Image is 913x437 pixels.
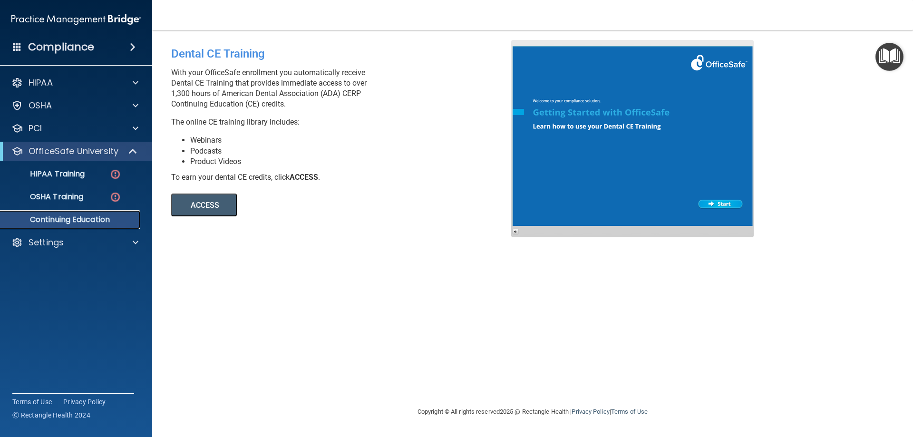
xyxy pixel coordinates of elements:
button: Open Resource Center [875,43,903,71]
p: HIPAA Training [6,169,85,179]
a: Privacy Policy [572,408,609,415]
b: ACCESS [290,173,318,182]
img: PMB logo [11,10,141,29]
div: To earn your dental CE credits, click . [171,172,518,183]
a: Terms of Use [611,408,648,415]
a: PCI [11,123,138,134]
p: OfficeSafe University [29,146,118,157]
a: OfficeSafe University [11,146,138,157]
a: Privacy Policy [63,397,106,407]
p: With your OfficeSafe enrollment you automatically receive Dental CE Training that provides immedi... [171,68,518,109]
img: danger-circle.6113f641.png [109,191,121,203]
div: Dental CE Training [171,40,518,68]
li: Product Videos [190,156,518,167]
p: Continuing Education [6,215,136,224]
button: ACCESS [171,194,237,216]
li: Webinars [190,135,518,146]
span: Ⓒ Rectangle Health 2024 [12,410,90,420]
p: OSHA [29,100,52,111]
p: The online CE training library includes: [171,117,518,127]
a: ACCESS [171,202,431,209]
a: Terms of Use [12,397,52,407]
h4: Compliance [28,40,94,54]
p: Settings [29,237,64,248]
li: Podcasts [190,146,518,156]
a: OSHA [11,100,138,111]
p: OSHA Training [6,192,83,202]
a: Settings [11,237,138,248]
a: HIPAA [11,77,138,88]
p: PCI [29,123,42,134]
img: danger-circle.6113f641.png [109,168,121,180]
div: Copyright © All rights reserved 2025 @ Rectangle Health | | [359,397,706,427]
p: HIPAA [29,77,53,88]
